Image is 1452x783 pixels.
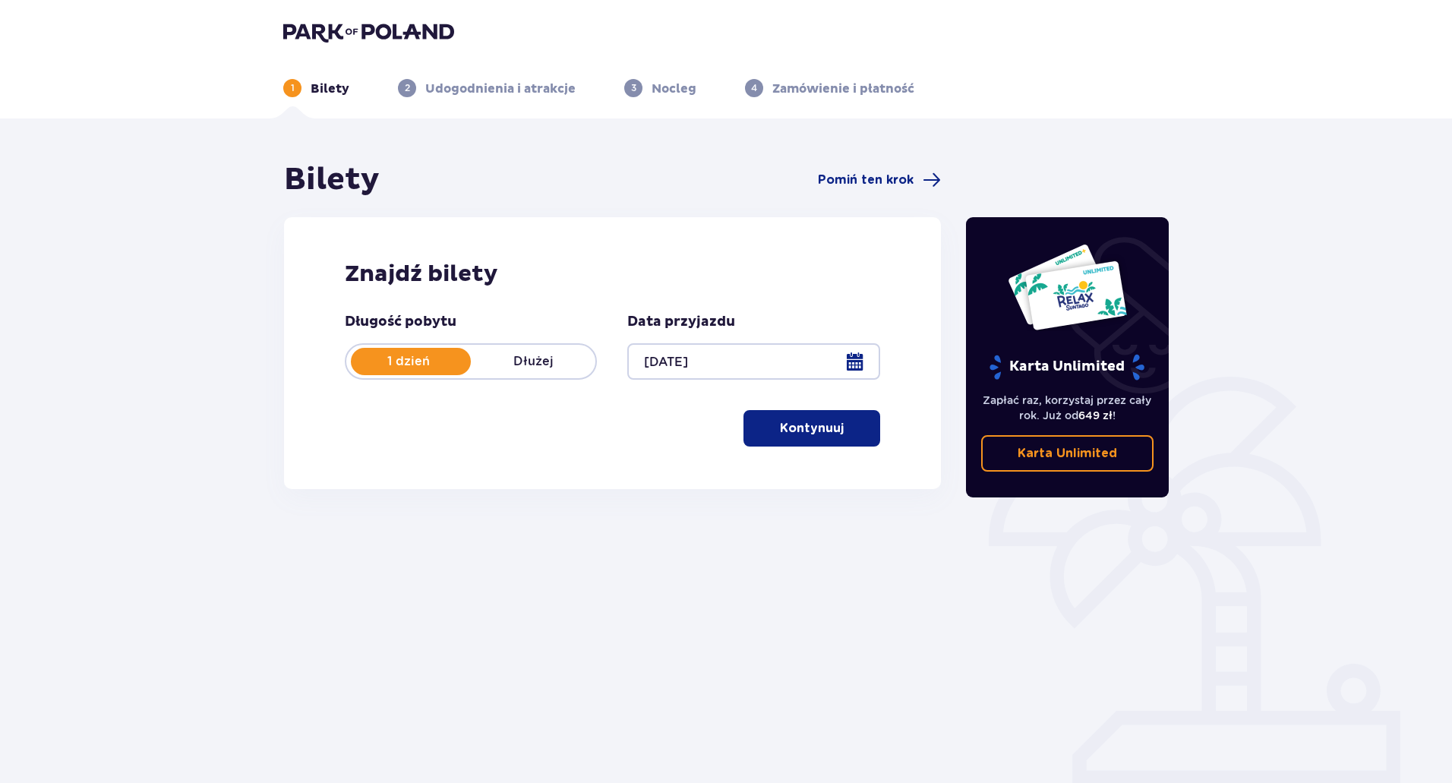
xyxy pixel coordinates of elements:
[818,171,941,189] a: Pomiń ten krok
[627,313,735,331] p: Data przyjazdu
[981,393,1154,423] p: Zapłać raz, korzystaj przez cały rok. Już od !
[291,81,295,95] p: 1
[471,353,595,370] p: Dłużej
[1018,445,1117,462] p: Karta Unlimited
[780,420,844,437] p: Kontynuuj
[345,313,456,331] p: Długość pobytu
[743,410,880,447] button: Kontynuuj
[652,81,696,97] p: Nocleg
[772,81,914,97] p: Zamówienie i płatność
[981,435,1154,472] a: Karta Unlimited
[405,81,410,95] p: 2
[346,353,471,370] p: 1 dzień
[284,161,380,199] h1: Bilety
[425,81,576,97] p: Udogodnienia i atrakcje
[311,81,349,97] p: Bilety
[345,260,880,289] h2: Znajdź bilety
[283,21,454,43] img: Park of Poland logo
[631,81,636,95] p: 3
[1078,409,1113,421] span: 649 zł
[818,172,914,188] span: Pomiń ten krok
[751,81,757,95] p: 4
[988,354,1146,380] p: Karta Unlimited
